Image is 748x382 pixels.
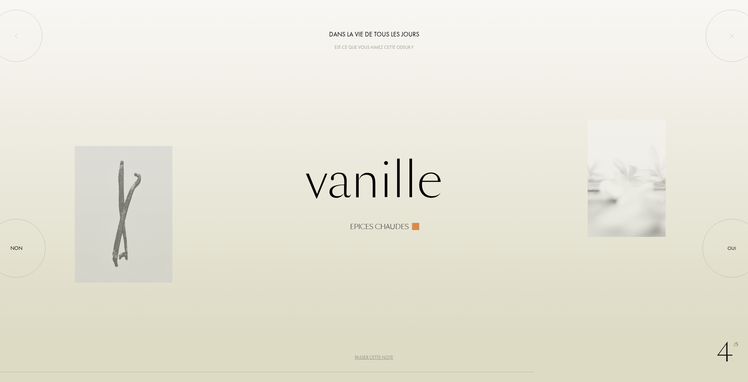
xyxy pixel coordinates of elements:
div: Passer cette note [355,354,393,361]
div: Vanille [75,151,673,231]
div: Epices chaudes [350,223,409,231]
span: /5 [733,341,738,348]
div: Non [10,244,22,252]
div: Oui [728,245,736,252]
img: left_onboard.svg [14,33,19,38]
img: quit_onboard.svg [729,33,734,38]
div: 4 [716,333,738,372]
